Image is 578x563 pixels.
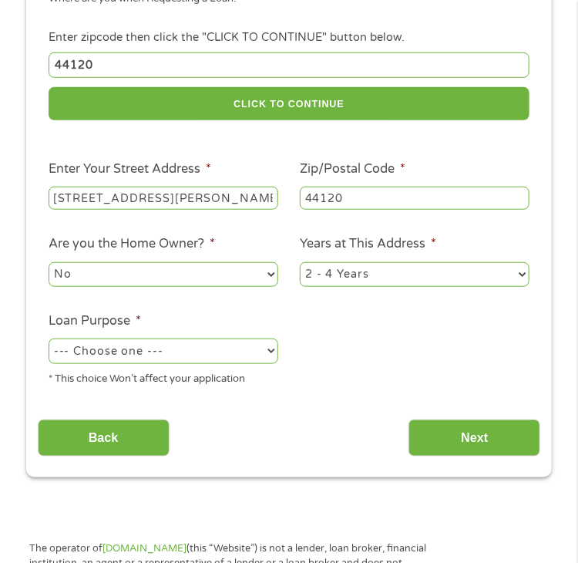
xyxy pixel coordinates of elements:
[300,236,436,252] label: Years at This Address
[38,420,170,457] input: Back
[49,187,278,210] input: 1 Main Street
[408,420,540,457] input: Next
[49,161,211,177] label: Enter Your Street Address
[300,161,405,177] label: Zip/Postal Code
[49,236,215,252] label: Are you the Home Owner?
[49,366,278,387] div: * This choice Won’t affect your application
[49,52,529,78] input: Enter Zipcode (e.g 01510)
[49,29,529,46] div: Enter zipcode then click the "CLICK TO CONTINUE" button below.
[49,313,141,329] label: Loan Purpose
[49,87,529,120] button: CLICK TO CONTINUE
[102,543,187,555] a: [DOMAIN_NAME]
